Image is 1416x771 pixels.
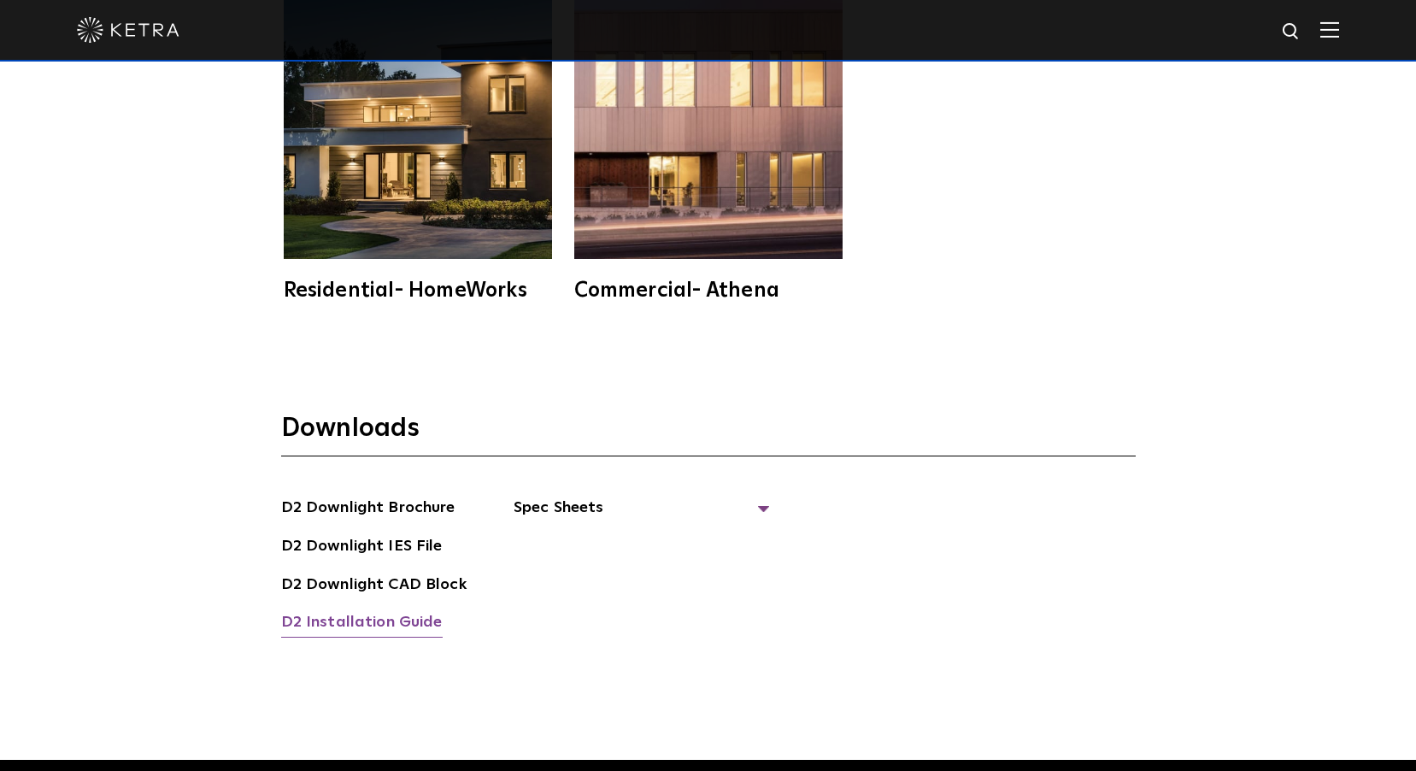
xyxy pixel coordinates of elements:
a: D2 Downlight IES File [281,534,443,562]
img: search icon [1281,21,1302,43]
img: Hamburger%20Nav.svg [1320,21,1339,38]
img: ketra-logo-2019-white [77,17,179,43]
div: Commercial- Athena [574,280,843,301]
span: Spec Sheets [514,496,770,533]
a: D2 Downlight Brochure [281,496,455,523]
a: D2 Downlight CAD Block [281,573,467,600]
h3: Downloads [281,412,1136,456]
a: D2 Installation Guide [281,610,443,638]
div: Residential- HomeWorks [284,280,552,301]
